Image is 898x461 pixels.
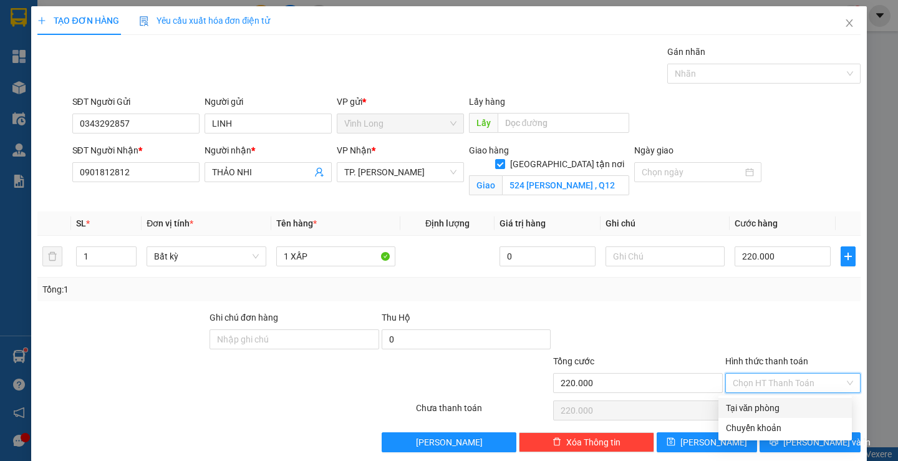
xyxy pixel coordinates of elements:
[500,218,546,228] span: Giá trị hàng
[382,313,410,323] span: Thu Hộ
[770,437,778,447] span: printer
[72,95,200,109] div: SĐT Người Gửi
[502,175,629,195] input: Giao tận nơi
[344,114,456,133] span: Vĩnh Long
[9,80,100,95] div: 70.000
[416,435,483,449] span: [PERSON_NAME]
[42,246,62,266] button: delete
[205,143,332,157] div: Người nhận
[760,432,860,452] button: printer[PERSON_NAME] và In
[9,82,49,95] span: Thu rồi :
[276,218,317,228] span: Tên hàng
[337,145,372,155] span: VP Nhận
[634,145,673,155] label: Ngày giao
[107,12,137,25] span: Nhận:
[566,435,620,449] span: Xóa Thông tin
[11,11,98,26] div: Vĩnh Long
[725,356,808,366] label: Hình thức thanh toán
[667,437,675,447] span: save
[139,16,271,26] span: Yêu cầu xuất hóa đơn điện tử
[107,41,206,56] div: KIỀU DIỄM
[425,218,470,228] span: Định lượng
[726,421,844,435] div: Chuyển khoản
[498,113,629,133] input: Dọc đường
[37,16,46,25] span: plus
[107,11,206,41] div: TP. [PERSON_NAME]
[642,165,743,179] input: Ngày giao
[107,56,206,73] div: 0934659390
[735,218,778,228] span: Cước hàng
[210,329,379,349] input: Ghi chú đơn hàng
[469,113,498,133] span: Lấy
[344,163,456,182] span: TP. Hồ Chí Minh
[11,12,30,25] span: Gửi:
[832,6,867,41] button: Close
[139,16,149,26] img: icon
[337,95,464,109] div: VP gửi
[147,218,193,228] span: Đơn vị tính
[606,246,725,266] input: Ghi Chú
[667,47,705,57] label: Gán nhãn
[680,435,747,449] span: [PERSON_NAME]
[844,18,854,28] span: close
[726,401,844,415] div: Tại văn phòng
[553,437,561,447] span: delete
[42,283,347,296] div: Tổng: 1
[519,432,654,452] button: deleteXóa Thông tin
[469,145,509,155] span: Giao hàng
[415,401,553,423] div: Chưa thanh toán
[382,432,517,452] button: [PERSON_NAME]
[205,95,332,109] div: Người gửi
[210,313,278,323] label: Ghi chú đơn hàng
[37,16,118,26] span: TẠO ĐƠN HÀNG
[469,175,502,195] span: Giao
[76,218,86,228] span: SL
[154,247,258,266] span: Bất kỳ
[72,143,200,157] div: SĐT Người Nhận
[657,432,757,452] button: save[PERSON_NAME]
[500,246,596,266] input: 0
[11,41,98,58] div: 0772106907
[11,26,98,41] div: SANG
[276,246,395,266] input: VD: Bàn, Ghế
[601,211,730,236] th: Ghi chú
[553,356,594,366] span: Tổng cước
[469,97,505,107] span: Lấy hàng
[841,251,855,261] span: plus
[783,435,871,449] span: [PERSON_NAME] và In
[314,167,324,177] span: user-add
[841,246,856,266] button: plus
[505,157,629,171] span: [GEOGRAPHIC_DATA] tận nơi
